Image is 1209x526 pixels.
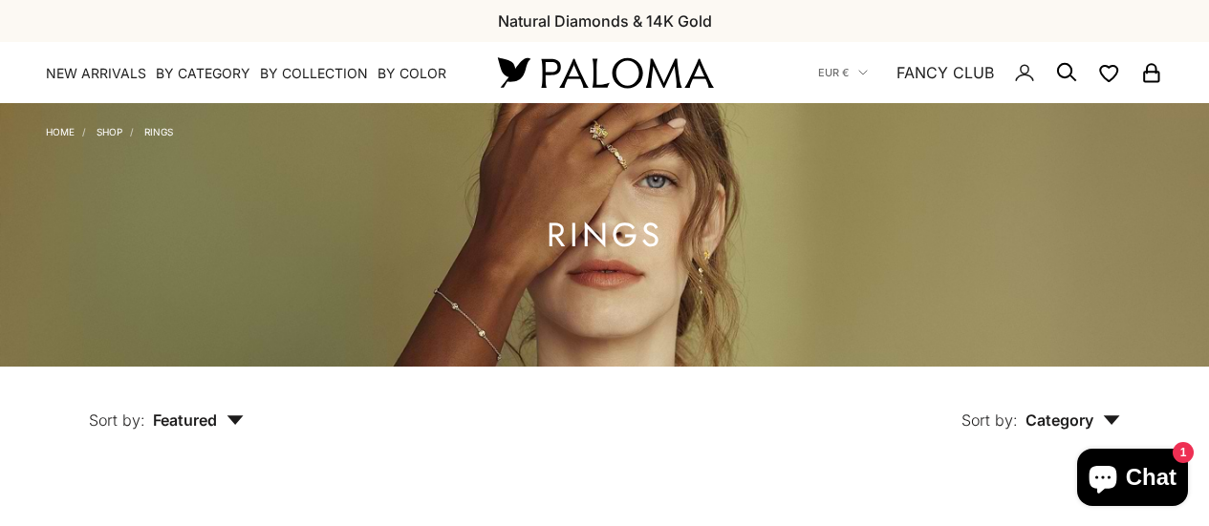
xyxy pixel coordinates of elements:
[45,367,288,447] button: Sort by: Featured
[46,64,146,83] a: NEW ARRIVALS
[46,122,173,137] nav: Breadcrumb
[260,64,368,83] summary: By Collection
[378,64,446,83] summary: By Color
[1025,410,1120,430] span: Category
[89,410,145,430] span: Sort by:
[896,60,994,85] a: FANCY CLUB
[1071,449,1194,511] inbox-online-store-chat: Shopify online store chat
[144,126,173,137] a: Rings
[153,410,244,430] span: Featured
[498,9,712,33] p: Natural Diamonds & 14K Gold
[818,64,849,81] span: EUR €
[961,410,1018,430] span: Sort by:
[97,126,122,137] a: Shop
[547,223,663,247] h1: Rings
[918,367,1164,447] button: Sort by: Category
[46,64,452,83] nav: Primary navigation
[156,64,250,83] summary: By Category
[818,64,868,81] button: EUR €
[818,42,1163,103] nav: Secondary navigation
[46,126,75,137] a: Home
